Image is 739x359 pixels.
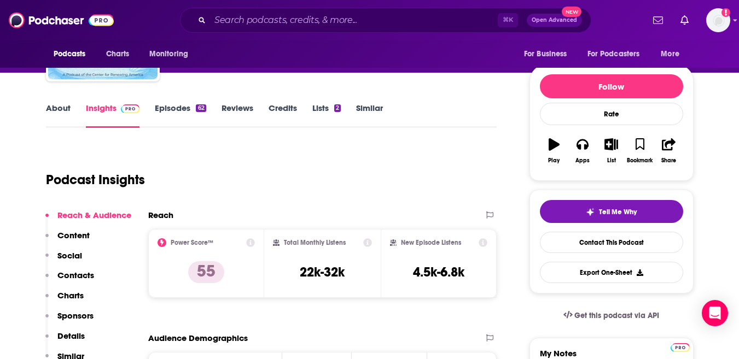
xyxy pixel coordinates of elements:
[706,8,730,32] button: Show profile menu
[148,210,173,220] h2: Reach
[540,262,683,283] button: Export One-Sheet
[568,131,597,170] button: Apps
[627,157,653,164] div: Bookmark
[540,200,683,223] button: tell me why sparkleTell Me Why
[599,208,637,216] span: Tell Me Why
[45,310,94,331] button: Sponsors
[540,103,683,125] div: Rate
[284,239,346,246] h2: Total Monthly Listens
[300,264,345,280] h3: 22k-32k
[149,46,188,62] span: Monitoring
[706,8,730,32] img: User Profile
[671,343,690,352] img: Podchaser Pro
[649,11,667,30] a: Show notifications dropdown
[54,46,86,62] span: Podcasts
[706,8,730,32] span: Logged in as christina_epic
[574,311,659,320] span: Get this podcast via API
[99,44,136,64] a: Charts
[180,8,591,33] div: Search podcasts, credits, & more...
[607,157,616,164] div: List
[312,103,341,128] a: Lists2
[45,290,84,310] button: Charts
[9,10,114,31] img: Podchaser - Follow, Share and Rate Podcasts
[45,250,82,270] button: Social
[516,44,581,64] button: open menu
[498,13,518,27] span: ⌘ K
[196,104,206,112] div: 62
[676,11,693,30] a: Show notifications dropdown
[269,103,297,128] a: Credits
[148,333,248,343] h2: Audience Demographics
[45,331,85,351] button: Details
[555,302,668,329] a: Get this podcast via API
[527,14,582,27] button: Open AdvancedNew
[46,103,71,128] a: About
[702,300,728,326] div: Open Intercom Messenger
[46,44,100,64] button: open menu
[142,44,202,64] button: open menu
[401,239,461,246] h2: New Episode Listens
[45,230,90,250] button: Content
[57,230,90,240] p: Content
[721,8,730,17] svg: Add a profile image
[540,74,683,98] button: Follow
[540,232,683,253] a: Contact This Podcast
[532,17,577,23] span: Open Advanced
[587,46,640,62] span: For Podcasters
[580,44,656,64] button: open menu
[210,11,498,29] input: Search podcasts, credits, & more...
[106,46,130,62] span: Charts
[626,131,654,170] button: Bookmark
[45,210,131,230] button: Reach & Audience
[45,270,94,290] button: Contacts
[654,131,683,170] button: Share
[57,270,94,280] p: Contacts
[46,172,145,188] h1: Podcast Insights
[57,310,94,321] p: Sponsors
[586,208,595,216] img: tell me why sparkle
[334,104,341,112] div: 2
[188,261,224,283] p: 55
[57,250,82,261] p: Social
[653,44,693,64] button: open menu
[540,131,568,170] button: Play
[171,239,213,246] h2: Power Score™
[671,342,690,352] a: Pro website
[548,157,560,164] div: Play
[57,210,131,220] p: Reach & Audience
[121,104,140,113] img: Podchaser Pro
[597,131,625,170] button: List
[86,103,140,128] a: InsightsPodchaser Pro
[524,46,567,62] span: For Business
[57,331,85,341] p: Details
[661,46,679,62] span: More
[356,103,383,128] a: Similar
[155,103,206,128] a: Episodes62
[222,103,253,128] a: Reviews
[575,157,590,164] div: Apps
[57,290,84,301] p: Charts
[661,157,676,164] div: Share
[562,7,581,17] span: New
[413,264,464,280] h3: 4.5k-6.8k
